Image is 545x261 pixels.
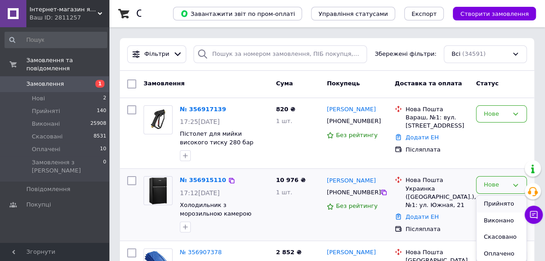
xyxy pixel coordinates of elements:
span: 140 [97,107,106,115]
span: Без рейтингу [336,202,377,209]
button: Експорт [404,7,444,20]
li: Виконано [476,212,526,229]
div: Нове [484,180,508,190]
a: Пістолет для мийки високого тиску 280 бар Geko G73117 [180,130,253,154]
span: Завантажити звіт по пром-оплаті [180,10,295,18]
a: Фото товару [144,105,173,134]
span: 820 ₴ [276,106,295,113]
span: Cума [276,80,292,87]
a: [PERSON_NAME] [327,248,376,257]
span: 1 [95,80,104,88]
span: Покупці [26,201,51,209]
div: Нова Пошта [406,176,469,184]
span: 17:12[DATE] [180,189,220,197]
span: Виконані [32,120,60,128]
span: Фільтри [144,50,169,59]
div: Нове [484,109,508,119]
div: Нова Пошта [406,248,469,256]
span: Замовлення та повідомлення [26,56,109,73]
span: Створити замовлення [460,10,529,17]
a: Додати ЕН [406,213,439,220]
a: [PERSON_NAME] [327,105,376,114]
span: 2 852 ₴ [276,249,301,256]
span: Без рейтингу [336,132,377,138]
span: 10 [100,145,106,153]
a: Створити замовлення [444,10,536,17]
a: № 356915110 [180,177,226,183]
div: Вараш, №1: вул. [STREET_ADDRESS] [406,113,469,130]
li: Скасовано [476,229,526,246]
span: Експорт [411,10,437,17]
span: Нові [32,94,45,103]
span: 25908 [90,120,106,128]
div: Післяплата [406,225,469,233]
span: Збережені фільтри: [375,50,436,59]
div: Ваш ID: 2811257 [30,14,109,22]
li: Прийнято [476,196,526,212]
button: Завантажити звіт по пром-оплаті [173,7,302,20]
a: Холодильник з морозильною камерою Concept LFT2047bc [180,202,252,225]
span: Замовлення з [PERSON_NAME] [32,158,103,175]
span: Замовлення [144,80,184,87]
span: 1 шт. [276,189,292,196]
a: [PERSON_NAME] [327,177,376,185]
div: Післяплата [406,146,469,154]
span: 1 шт. [276,118,292,124]
span: 17:25[DATE] [180,118,220,125]
span: (34591) [462,50,486,57]
span: Інтернет-магазин якісних інструментів ''VERFO'' [30,5,98,14]
div: [PHONE_NUMBER] [325,187,380,198]
h1: Список замовлень [136,8,228,19]
img: Фото товару [144,109,172,130]
button: Управління статусами [311,7,395,20]
input: Пошук [5,32,107,48]
a: Фото товару [144,176,173,205]
span: 10 976 ₴ [276,177,305,183]
span: Управління статусами [318,10,388,17]
span: Повідомлення [26,185,70,193]
button: Чат з покупцем [525,206,543,224]
span: Скасовані [32,133,63,141]
div: [PHONE_NUMBER] [325,115,380,127]
span: 2 [103,94,106,103]
span: Всі [451,50,461,59]
span: Прийняті [32,107,60,115]
input: Пошук за номером замовлення, ПІБ покупця, номером телефону, Email, номером накладної [193,45,367,63]
span: 8531 [94,133,106,141]
span: Замовлення [26,80,64,88]
a: Додати ЕН [406,134,439,141]
div: Нова Пошта [406,105,469,113]
span: Оплачені [32,145,60,153]
span: 0 [103,158,106,175]
img: Фото товару [149,177,168,205]
span: Покупець [327,80,360,87]
button: Створити замовлення [453,7,536,20]
a: № 356907378 [180,249,222,256]
span: Доставка та оплата [395,80,462,87]
div: Украинка ([GEOGRAPHIC_DATA].), №1: ул. Южная, 21 [406,185,469,210]
span: Статус [476,80,499,87]
a: № 356917139 [180,106,226,113]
